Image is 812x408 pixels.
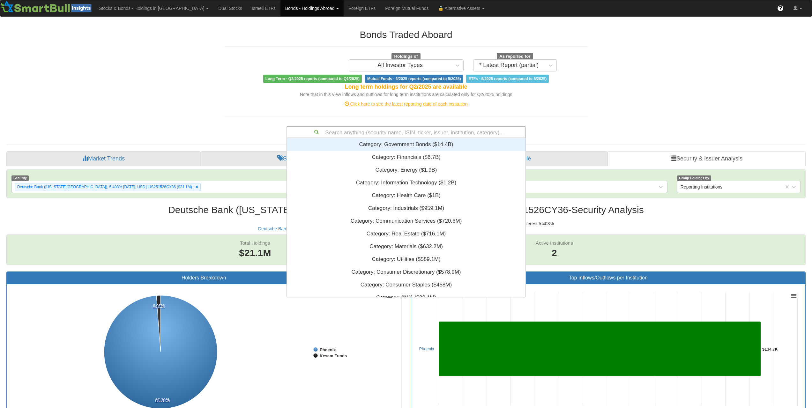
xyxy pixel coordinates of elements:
div: All Investor Types [377,62,423,69]
div: Category: ‎Communication Services ‎($720.6M)‏ [287,215,525,227]
div: Reporting Institutions [681,184,723,190]
tspan: Kesem Funds [320,353,347,358]
h2: Deutsche Bank ([US_STATE][GEOGRAPHIC_DATA]), 5.403% [DATE], USD | US251526CY36 - Security Analysis [6,204,806,215]
span: 2 [536,246,573,260]
div: Long term holdings for Q2/2025 are available [224,83,588,91]
div: Category: ‎Industrials ‎($959.1M)‏ [287,202,525,215]
span: Security [11,175,29,181]
span: As reported for [497,53,533,60]
span: Active Institutions [536,240,573,246]
a: Bonds - Holdings Abroad [280,0,344,16]
a: ? [772,0,788,16]
a: Foreign Mutual Funds [380,0,433,16]
a: Sector Breakdown [201,151,406,167]
div: Category: ‎Consumer Discretionary ‎($578.9M)‏ [287,266,525,278]
h3: Top Inflows/Outflows per Institution [416,275,801,281]
div: Category: ‎#N/A ‎($80.1M)‏ [287,291,525,304]
span: Total Holdings [240,240,270,246]
tspan: 1.19% [153,304,165,308]
a: Israeli ETFs [247,0,280,16]
a: Security & Issuer Analysis [607,151,806,167]
span: ? [779,5,782,11]
div: Category: ‎Energy ‎($1.9B)‏ [287,164,525,176]
div: Category: ‎Health Care ‎($1B)‏ [287,189,525,202]
span: Mutual Funds - 6/2025 reports (compared to 5/2025) [365,75,463,83]
img: Smartbull [0,0,94,13]
a: Foreign ETFs [344,0,380,16]
div: * Latest Report (partial) [479,62,539,69]
h2: Bonds Traded Aboard [224,29,588,40]
div: Category: ‎Financials ‎($6.7B)‏ [287,151,525,164]
div: Category: ‎Information Technology ‎($1.2B)‏ [287,176,525,189]
tspan: Phoenix [320,347,336,352]
div: Category: ‎Utilities ‎($589.1M)‏ [287,253,525,266]
button: Deutsche Bank ([US_STATE][GEOGRAPHIC_DATA]) [258,226,364,231]
div: Note that in this view inflows and outflows for long term institutions are calculated only for Q2... [224,91,588,98]
div: Category: ‎Government Bonds ‎($14.4B)‏ [287,138,525,151]
a: Market Trends [6,151,201,167]
div: Category: ‎Real Estate ‎($716.1M)‏ [287,227,525,240]
div: grid [287,138,525,330]
a: Dual Stocks [213,0,247,16]
span: $21.1M [239,248,271,258]
a: Stocks & Bonds - Holdings in [GEOGRAPHIC_DATA] [94,0,213,16]
h5: Interest : 5.403% [521,221,555,231]
div: Category: ‎Consumer Staples ‎($458M)‏ [287,278,525,291]
span: Holdings of [391,53,420,60]
span: Group Holdings by [677,175,711,181]
tspan: 98.81% [155,398,170,403]
h3: Holders Breakdown [11,275,396,281]
h5: Issuer : [257,221,366,231]
a: 🔒 Alternative Assets [433,0,489,16]
div: Search anything (security name, ISIN, ticker, issuer, institution, category)... [287,127,525,137]
tspan: $134.7K [762,347,778,352]
span: Long Term - Q2/2025 reports (compared to Q1/2025) [263,75,362,83]
div: Deutsche Bank ([US_STATE][GEOGRAPHIC_DATA]), 5.403% [DATE], USD | US251526CY36 ($21.1M) [15,183,193,191]
div: Category: ‎Materials ‎($632.2M)‏ [287,240,525,253]
span: ETFs - 6/2025 reports (compared to 5/2025) [466,75,549,83]
div: Click here to see the latest reporting date of each institution [220,101,593,107]
a: Phoenix [419,346,434,351]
